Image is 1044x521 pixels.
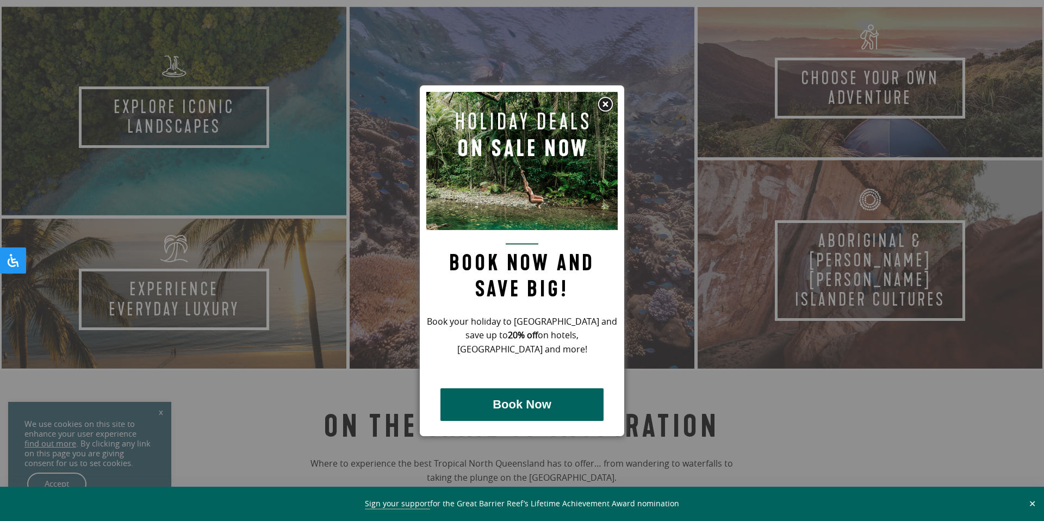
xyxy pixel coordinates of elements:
p: Book your holiday to [GEOGRAPHIC_DATA] and save up to on hotels, [GEOGRAPHIC_DATA] and more! [426,315,618,357]
button: Close [1026,499,1039,508]
img: Pop up image for Holiday Packages [426,92,618,230]
strong: 20% off [508,329,538,341]
span: for the Great Barrier Reef’s Lifetime Achievement Award nomination [365,498,679,510]
svg: Open Accessibility Panel [7,254,20,267]
img: Close [597,96,613,113]
button: Book Now [440,388,604,421]
h2: Book now and save big! [426,243,618,302]
a: Sign your support [365,498,430,510]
